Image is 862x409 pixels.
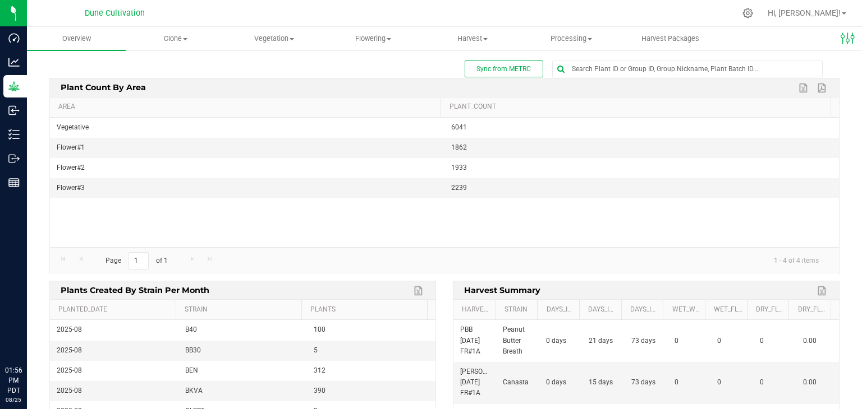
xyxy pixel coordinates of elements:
[522,27,621,50] a: Processing
[444,118,839,138] td: 6041
[50,320,178,340] td: 2025-08
[8,177,20,188] inline-svg: Reports
[444,158,839,178] td: 1933
[58,103,436,111] a: Area
[50,381,178,401] td: 2025-08
[307,320,435,340] td: 100
[522,34,620,44] span: Processing
[625,320,667,362] td: 73 days
[8,105,20,116] inline-svg: Inbound
[539,362,582,404] td: 0 days
[11,319,45,353] iframe: Resource center
[450,103,827,111] a: Plant_Count
[505,305,533,314] a: Strain
[765,252,828,269] span: 1 - 4 of 4 items
[453,320,496,362] td: PBB [DATE] FR#1A
[5,365,22,396] p: 01:56 PM PDT
[496,362,539,404] td: Canasta
[796,362,839,404] td: 0.00
[178,320,307,340] td: B40
[444,138,839,158] td: 1862
[50,158,444,178] td: Flower#2
[50,138,444,158] td: Flower#1
[672,305,701,314] a: Wet_Whole_Weight
[8,57,20,68] inline-svg: Analytics
[5,396,22,404] p: 08/25
[58,281,213,299] span: Plants created by strain per month
[126,27,224,50] a: Clone
[324,27,423,50] a: Flowering
[553,61,822,77] input: Search Plant ID or Group ID, Group Nickname, Plant Batch ID...
[444,178,839,198] td: 2239
[539,320,582,362] td: 0 days
[8,153,20,164] inline-svg: Outbound
[58,78,149,96] span: Plant count by area
[226,34,323,44] span: Vegetation
[582,362,625,404] td: 15 days
[58,305,171,314] a: Planted_Date
[668,320,710,362] td: 0
[668,362,710,404] td: 0
[129,252,149,269] input: 1
[710,320,753,362] td: 0
[307,341,435,361] td: 5
[625,362,667,404] td: 73 days
[756,305,785,314] a: Dry_Flower_Weight
[8,32,20,44] inline-svg: Dashboard
[588,305,617,314] a: Days_in_Vegetation
[310,305,423,314] a: Plants
[411,283,428,298] a: Export to Excel
[424,34,521,44] span: Harvest
[462,305,491,314] a: Harvest
[50,341,178,361] td: 2025-08
[582,320,625,362] td: 21 days
[27,27,126,50] a: Overview
[768,8,841,17] span: Hi, [PERSON_NAME]!
[8,129,20,140] inline-svg: Inventory
[178,381,307,401] td: BKVA
[307,361,435,381] td: 312
[814,81,831,95] a: Export to PDF
[307,381,435,401] td: 390
[753,362,796,404] td: 0
[47,34,106,44] span: Overview
[796,320,839,362] td: 0.00
[547,305,575,314] a: Days_in_Cloning
[798,305,827,314] a: Dry_Flower_by_Plant
[50,118,444,138] td: Vegetative
[50,361,178,381] td: 2025-08
[814,283,831,298] a: Export to Excel
[324,34,422,44] span: Flowering
[496,320,539,362] td: Peanut Butter Breath
[8,81,20,92] inline-svg: Grow
[178,341,307,361] td: BB30
[225,27,324,50] a: Vegetation
[621,27,719,50] a: Harvest Packages
[96,252,177,269] span: Page of 1
[461,281,544,299] span: Harvest Summary
[423,27,522,50] a: Harvest
[796,81,813,95] a: Export to Excel
[741,8,755,18] div: Manage settings
[126,34,224,44] span: Clone
[465,61,543,77] button: Sync from METRC
[626,34,714,44] span: Harvest Packages
[753,320,796,362] td: 0
[630,305,659,314] a: Days_in_Flowering
[185,305,297,314] a: Strain
[710,362,753,404] td: 0
[85,8,145,18] span: Dune Cultivation
[453,362,496,404] td: [PERSON_NAME] [DATE] FR#1A
[714,305,742,314] a: Wet_Flower_Weight
[178,361,307,381] td: BEN
[476,65,531,73] span: Sync from METRC
[50,178,444,198] td: Flower#3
